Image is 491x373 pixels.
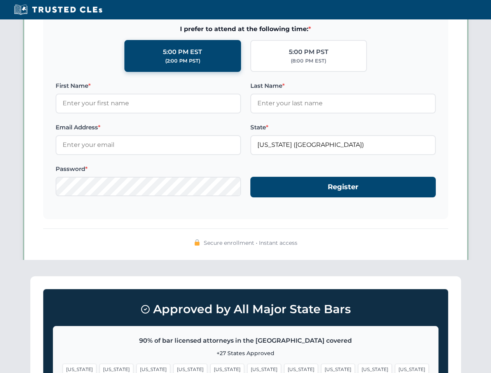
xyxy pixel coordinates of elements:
[250,81,436,91] label: Last Name
[250,94,436,113] input: Enter your last name
[250,135,436,155] input: Florida (FL)
[250,177,436,197] button: Register
[56,123,241,132] label: Email Address
[12,4,105,16] img: Trusted CLEs
[63,349,429,357] p: +27 States Approved
[53,299,439,320] h3: Approved by All Major State Bars
[250,123,436,132] label: State
[289,47,328,57] div: 5:00 PM PST
[165,57,200,65] div: (2:00 PM PST)
[63,336,429,346] p: 90% of bar licensed attorneys in the [GEOGRAPHIC_DATA] covered
[56,135,241,155] input: Enter your email
[56,81,241,91] label: First Name
[56,164,241,174] label: Password
[163,47,202,57] div: 5:00 PM EST
[194,239,200,246] img: 🔒
[56,94,241,113] input: Enter your first name
[56,24,436,34] span: I prefer to attend at the following time:
[291,57,326,65] div: (8:00 PM EST)
[204,239,297,247] span: Secure enrollment • Instant access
